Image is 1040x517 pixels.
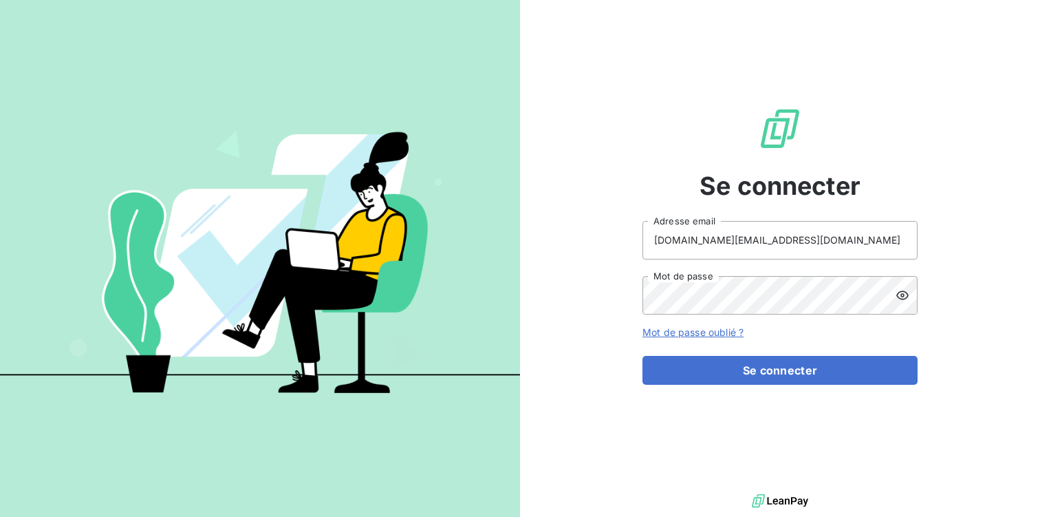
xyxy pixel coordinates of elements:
[642,221,918,260] input: placeholder
[758,107,802,151] img: Logo LeanPay
[752,491,808,511] img: logo
[642,326,744,338] a: Mot de passe oublié ?
[700,167,860,204] span: Se connecter
[642,356,918,385] button: Se connecter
